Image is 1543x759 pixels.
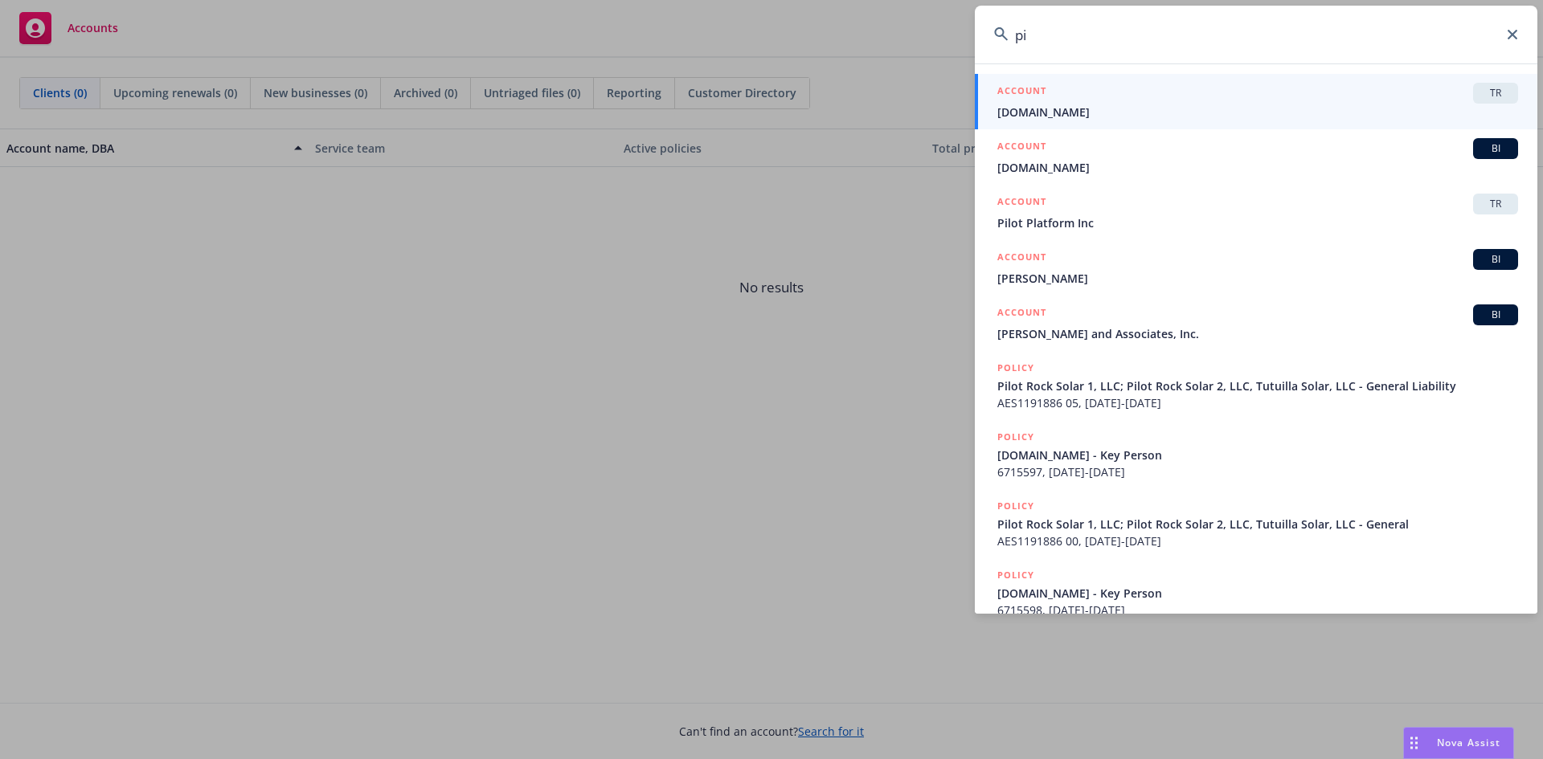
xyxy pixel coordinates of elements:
a: POLICYPilot Rock Solar 1, LLC; Pilot Rock Solar 2, LLC, Tutuilla Solar, LLC - General LiabilityAE... [975,351,1537,420]
a: ACCOUNTTR[DOMAIN_NAME] [975,74,1537,129]
a: POLICYPilot Rock Solar 1, LLC; Pilot Rock Solar 2, LLC, Tutuilla Solar, LLC - GeneralAES1191886 0... [975,489,1537,558]
a: ACCOUNTTRPilot Platform Inc [975,185,1537,240]
span: Pilot Platform Inc [997,214,1518,231]
span: 6715598, [DATE]-[DATE] [997,602,1518,618]
a: ACCOUNTBI[PERSON_NAME] and Associates, Inc. [975,296,1537,351]
span: 6715597, [DATE]-[DATE] [997,463,1518,480]
h5: POLICY [997,360,1034,376]
a: ACCOUNTBI[DOMAIN_NAME] [975,129,1537,185]
div: Drag to move [1404,728,1424,758]
span: TR [1480,197,1512,211]
a: POLICY[DOMAIN_NAME] - Key Person6715597, [DATE]-[DATE] [975,420,1537,489]
a: ACCOUNTBI[PERSON_NAME] [975,240,1537,296]
span: BI [1480,308,1512,322]
span: BI [1480,252,1512,267]
span: [DOMAIN_NAME] - Key Person [997,447,1518,463]
span: Pilot Rock Solar 1, LLC; Pilot Rock Solar 2, LLC, Tutuilla Solar, LLC - General [997,516,1518,533]
span: AES1191886 00, [DATE]-[DATE] [997,533,1518,549]
span: Pilot Rock Solar 1, LLC; Pilot Rock Solar 2, LLC, Tutuilla Solar, LLC - General Liability [997,377,1518,394]
span: TR [1480,86,1512,100]
h5: ACCOUNT [997,83,1046,102]
h5: ACCOUNT [997,249,1046,268]
a: POLICY[DOMAIN_NAME] - Key Person6715598, [DATE]-[DATE] [975,558,1537,627]
h5: POLICY [997,498,1034,514]
span: [DOMAIN_NAME] [997,104,1518,120]
input: Search... [975,6,1537,63]
span: [PERSON_NAME] [997,270,1518,287]
h5: ACCOUNT [997,304,1046,324]
button: Nova Assist [1403,727,1514,759]
h5: ACCOUNT [997,138,1046,157]
span: AES1191886 05, [DATE]-[DATE] [997,394,1518,411]
span: [DOMAIN_NAME] [997,159,1518,176]
h5: POLICY [997,567,1034,583]
h5: POLICY [997,429,1034,445]
span: [DOMAIN_NAME] - Key Person [997,585,1518,602]
span: [PERSON_NAME] and Associates, Inc. [997,325,1518,342]
span: Nova Assist [1437,736,1500,749]
h5: ACCOUNT [997,194,1046,213]
span: BI [1480,141,1512,156]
